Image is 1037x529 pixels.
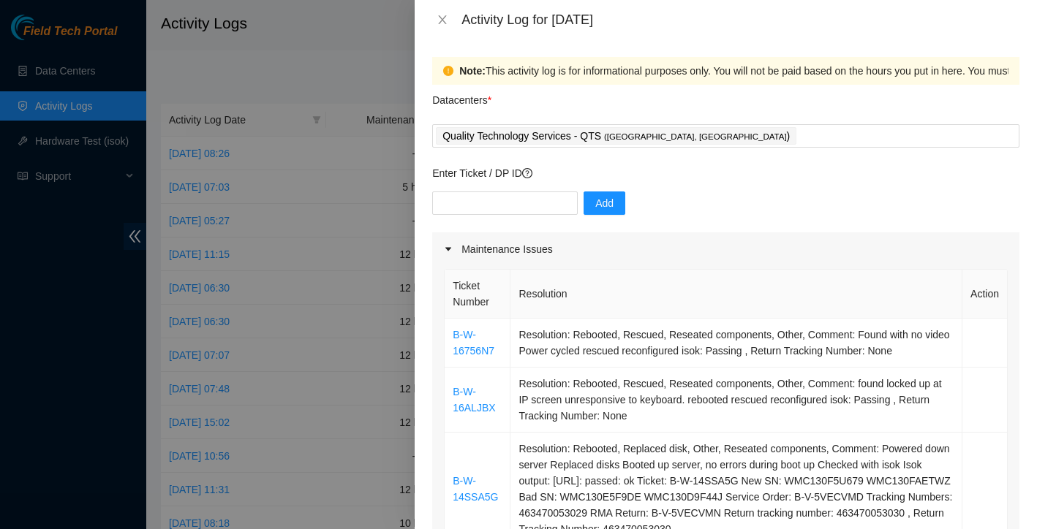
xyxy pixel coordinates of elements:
button: Add [584,191,625,215]
span: close [437,14,448,26]
span: Add [595,195,614,211]
p: Quality Technology Services - QTS ) [442,128,790,145]
th: Ticket Number [445,270,510,319]
a: B-W-16ALJBX [453,386,495,414]
td: Resolution: Rebooted, Rescued, Reseated components, Other, Comment: Found with no video Power cyc... [510,319,962,368]
p: Enter Ticket / DP ID [432,165,1019,181]
span: ( [GEOGRAPHIC_DATA], [GEOGRAPHIC_DATA] [604,132,787,141]
th: Resolution [510,270,962,319]
div: Activity Log for [DATE] [461,12,1019,28]
p: Datacenters [432,85,491,108]
span: question-circle [522,168,532,178]
div: Maintenance Issues [432,232,1019,266]
a: B-W-16756N7 [453,329,494,357]
strong: Note: [459,63,486,79]
td: Resolution: Rebooted, Rescued, Reseated components, Other, Comment: found locked up at IP screen ... [510,368,962,433]
span: exclamation-circle [443,66,453,76]
button: Close [432,13,453,27]
a: B-W-14SSA5G [453,475,498,503]
th: Action [962,270,1008,319]
span: caret-right [444,245,453,254]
